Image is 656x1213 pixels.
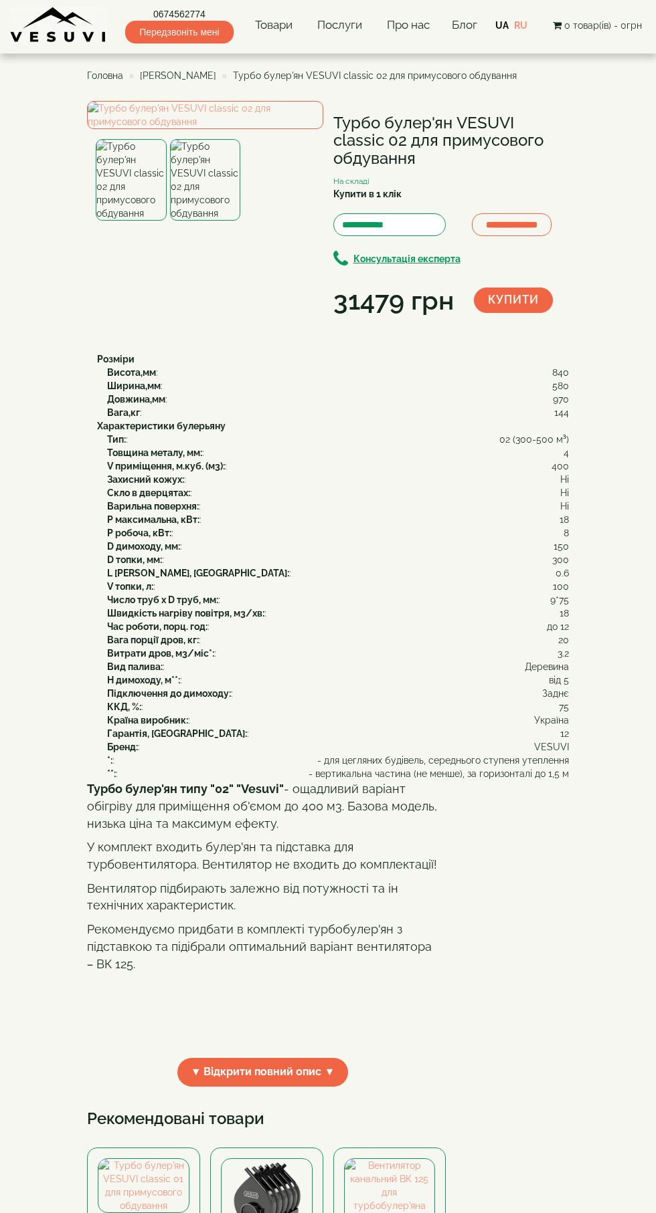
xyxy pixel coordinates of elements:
span: Турбо булер'ян VESUVI classic 02 для примусового обдування [233,70,517,81]
span: 02 (300-500 м³) [499,433,569,446]
p: Рекомендуємо придбати в комплекті турбобулер'ян з підставкою та підібрали оптимальний варіант вен... [87,921,438,972]
span: Передзвоніть мені [125,21,233,43]
img: Турбо булер'ян VESUVI classic 02 для примусового обдування [170,139,241,221]
button: 0 товар(ів) - 0грн [549,18,646,33]
b: Товщина металу, мм: [107,447,202,458]
span: 4 [564,446,569,459]
span: Деревина [525,660,569,673]
span: 20 [558,633,569,647]
span: VESUVI [534,740,569,754]
h1: Турбо булер'ян VESUVI classic 02 для примусового обдування [333,114,560,167]
div: : [107,473,569,486]
div: : [107,566,569,580]
div: : [107,379,569,393]
a: Послуги [314,10,365,41]
span: 8 [564,526,569,540]
a: 0674562774 [125,7,233,21]
span: 144 [554,406,569,419]
div: : [107,606,569,620]
div: : [107,459,569,473]
div: : [107,500,569,513]
div: : [107,593,569,606]
div: : [107,633,569,647]
span: Ні [560,500,569,513]
a: Головна [87,70,123,81]
b: Підключення до димоходу: [107,688,231,699]
span: - для цегляних будівель, середнього ступеня утеплення [317,754,569,767]
small: На складі [333,177,370,186]
span: Заднє [542,687,569,700]
b: Висота,мм [107,367,156,378]
b: ККД, %: [107,701,141,712]
span: 400 [552,459,569,473]
a: Блог [452,18,477,31]
span: від 5 [549,673,569,687]
div: : [107,486,569,500]
p: - ощадливий варіант обігріву для приміщення об'ємом до 400 м3. Базова модель, низька ціна та макс... [87,780,438,832]
div: : [107,700,569,713]
b: V приміщення, м.куб. (м3): [107,461,225,471]
span: 18 [560,606,569,620]
b: Швидкість нагріву повітря, м3/хв: [107,608,264,619]
b: Бренд: [107,742,138,752]
a: [PERSON_NAME] [140,70,216,81]
b: D димоходу, мм: [107,541,180,552]
div: : [107,740,569,754]
b: Ширина,мм [107,380,161,391]
p: Вентилятор підбирають залежно від потужності та ін технічних характеристик. [87,880,438,914]
img: Турбо булер'ян VESUVI classic 02 для примусового обдування [96,139,167,221]
b: Консультація експерта [353,253,461,264]
b: Захисний кожух: [107,474,184,485]
button: Купити [474,288,553,313]
div: : [107,620,569,633]
b: Витрати дров, м3/міс*: [107,648,214,659]
b: Тип: [107,434,126,445]
div: : [107,513,569,526]
a: RU [514,20,527,31]
b: Число труб x D труб, мм: [107,594,218,605]
b: H димоходу, м**: [107,675,180,685]
b: Гарантія, [GEOGRAPHIC_DATA]: [107,728,247,739]
img: Турбо булер'ян VESUVI classic 02 для примусового обдування [87,101,323,129]
span: Україна [534,713,569,727]
div: : [107,660,569,673]
div: : [107,433,569,446]
b: Варильна поверхня: [107,501,199,512]
span: 0.6 [556,566,569,580]
span: 12 [560,727,569,740]
label: Купити в 1 клік [333,187,402,201]
div: 31479 грн [333,282,454,319]
b: P максимальна, кВт: [107,514,199,525]
div: : [107,540,569,553]
div: : [107,446,569,459]
b: Час роботи, порц. год: [107,621,208,632]
span: Ні [560,486,569,500]
span: 970 [553,393,569,406]
b: Вага,кг [107,407,140,418]
span: 75 [559,700,569,713]
div: : [107,553,569,566]
b: Країна виробник: [107,715,188,726]
div: : [107,754,569,767]
img: content [10,7,107,43]
span: - вертикальна частина (не менше), за горизонталі до 1,5 м [309,767,569,780]
b: Розміри [97,354,135,364]
b: Характеристики булерьяну [97,421,226,431]
a: Про нас [384,10,433,41]
div: : [107,526,569,540]
div: : [107,727,569,740]
a: Товари [252,10,296,41]
div: На конструкції знаходиться 2 важелі регулювання горіння. Дверцята оснащені ручкою, яка не дозволи... [87,780,438,1048]
span: ▼ Відкрити повний опис ▼ [177,1058,349,1087]
span: 580 [552,379,569,393]
b: Скло в дверцятах: [107,487,190,498]
b: Довжина,мм [107,394,165,405]
div: : [107,767,569,780]
b: V топки, л: [107,581,153,592]
span: 3.2 [558,647,569,660]
span: Ні [560,473,569,486]
span: 0 товар(ів) - 0грн [564,20,642,31]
